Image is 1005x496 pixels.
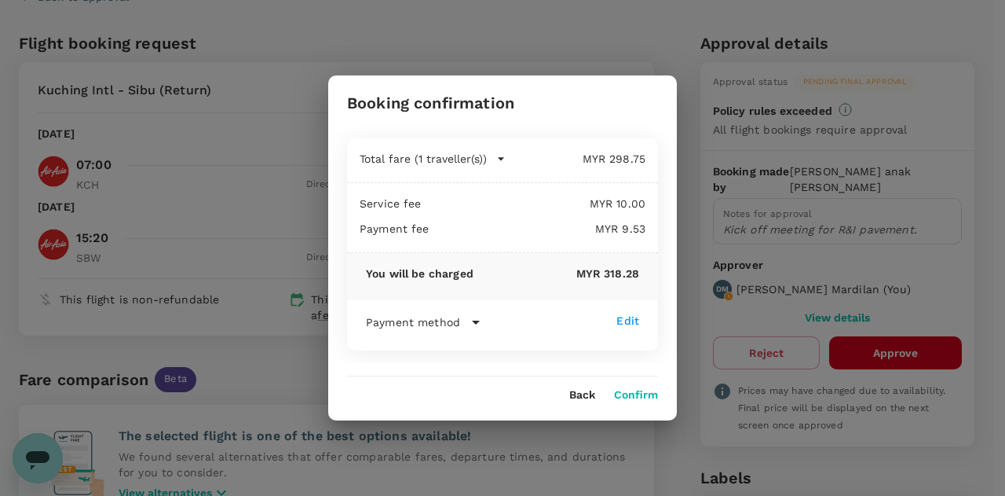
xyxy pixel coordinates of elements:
div: Edit [616,313,639,329]
p: MYR 10.00 [422,196,645,211]
button: Confirm [614,389,658,402]
h3: Booking confirmation [347,94,514,112]
p: MYR 318.28 [473,266,639,281]
button: Total fare (1 traveller(s)) [360,151,506,167]
p: Payment fee [360,221,429,237]
p: Service fee [360,196,422,211]
p: MYR 298.75 [506,151,645,167]
p: Total fare (1 traveller(s)) [360,151,487,167]
p: MYR 9.53 [429,221,645,237]
button: Back [569,389,595,402]
p: Payment method [366,314,460,330]
p: You will be charged [366,266,473,281]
